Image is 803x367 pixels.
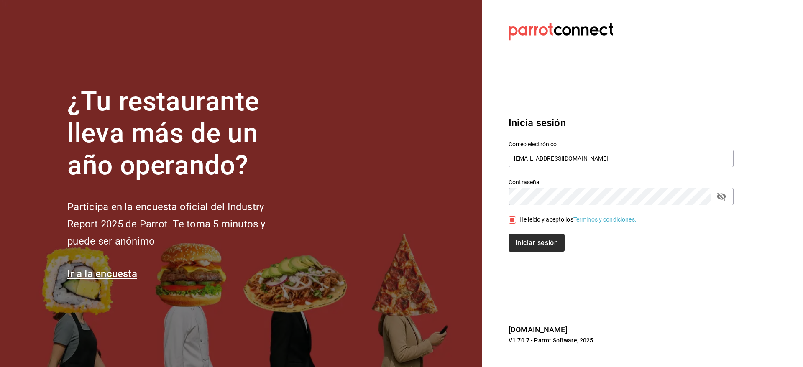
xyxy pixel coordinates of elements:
[509,141,734,147] label: Correo electrónico
[509,336,734,344] p: V1.70.7 - Parrot Software, 2025.
[519,215,637,224] div: He leído y acepto los
[509,150,734,167] input: Ingresa tu correo electrónico
[67,86,293,182] h1: ¿Tu restaurante lleva más de un año operando?
[714,189,729,204] button: passwordField
[67,199,293,250] h2: Participa en la encuesta oficial del Industry Report 2025 de Parrot. Te toma 5 minutos y puede se...
[509,179,734,185] label: Contraseña
[573,216,637,223] a: Términos y condiciones.
[509,115,734,130] h3: Inicia sesión
[67,268,137,280] a: Ir a la encuesta
[509,234,565,252] button: Iniciar sesión
[509,325,568,334] a: [DOMAIN_NAME]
